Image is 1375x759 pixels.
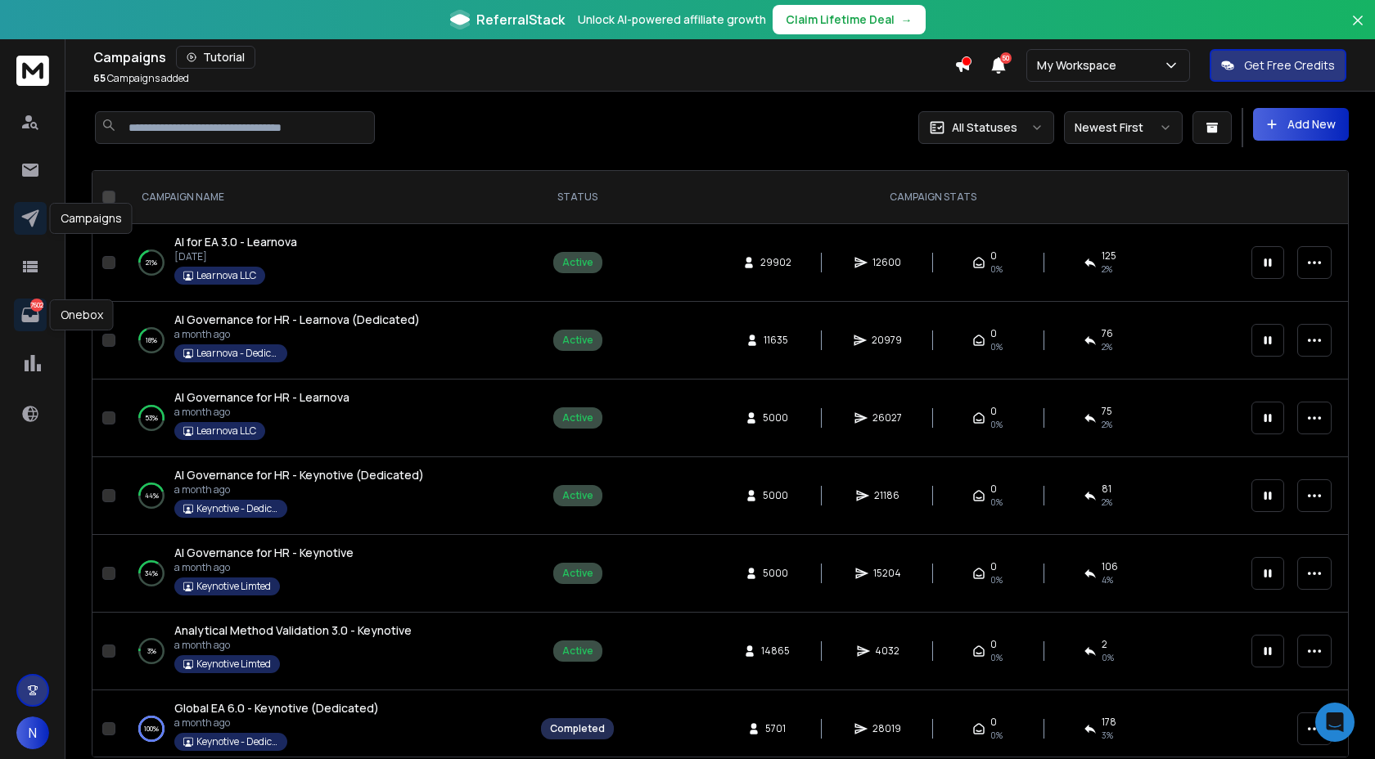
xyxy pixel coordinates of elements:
p: My Workspace [1037,57,1123,74]
button: Tutorial [176,46,255,69]
p: 44 % [145,487,159,504]
p: Keynotive Limted [196,580,271,593]
span: 0 [990,560,997,573]
p: 53 % [145,410,158,426]
span: 0 [990,638,997,651]
p: 7602 [30,299,43,312]
span: AI Governance for HR - Keynotive (Dedicated) [174,467,424,483]
span: Global EA 6.0 - Keynotive (Dedicated) [174,700,379,716]
p: Keynotive - Dedicated Server [196,735,278,748]
p: Unlock AI-powered affiliate growth [578,11,766,28]
button: N [16,716,49,749]
div: Open Intercom Messenger [1315,703,1355,742]
p: a month ago [174,639,412,652]
span: 0 [990,327,997,340]
p: All Statuses [952,119,1017,136]
p: a month ago [174,406,349,419]
span: ReferralStack [476,10,565,29]
span: 28019 [872,722,901,735]
span: 0% [990,496,1003,509]
div: Active [562,411,593,424]
p: [DATE] [174,250,297,263]
a: AI Governance for HR - Learnova [174,389,349,406]
p: Keynotive Limted [196,658,271,671]
button: Add New [1253,108,1349,141]
span: 65 [93,71,106,85]
span: 29902 [760,256,791,269]
p: a month ago [174,561,354,574]
span: 5000 [763,489,788,502]
span: 2 % [1102,340,1112,353]
td: 44%AI Governance for HR - Keynotive (Dedicated)a month agoKeynotive - Dedicated Server [122,457,531,535]
span: 0% [990,729,1003,742]
span: 3 % [1102,729,1113,742]
span: 5000 [763,411,788,424]
span: 20979 [872,334,902,347]
td: 53%AI Governance for HR - Learnovaa month agoLearnova LLC [122,379,531,457]
span: AI Governance for HR - Learnova [174,389,349,405]
div: Active [562,644,593,658]
span: 50 [1000,52,1012,64]
span: 5701 [765,722,786,735]
p: 18 % [146,332,157,348]
div: Completed [550,722,605,735]
p: Learnova LLC [196,269,256,282]
span: 0 [990,249,997,263]
p: 100 % [144,721,159,737]
a: AI Governance for HR - Learnova (Dedicated) [174,312,420,328]
span: 0% [990,340,1003,353]
span: 0% [990,263,1003,276]
span: AI Governance for HR - Learnova (Dedicated) [174,312,420,327]
span: 0 [990,716,997,729]
span: 14865 [761,644,790,658]
a: Analytical Method Validation 3.0 - Keynotive [174,622,412,639]
th: CAMPAIGN NAME [122,171,531,224]
td: 34%AI Governance for HR - Keynotivea month agoKeynotive Limted [122,535,531,613]
span: 75 [1102,405,1112,418]
p: Campaigns added [93,72,189,85]
span: 2 % [1102,263,1112,276]
span: 0 % [1102,651,1114,664]
span: 4032 [875,644,899,658]
a: 7602 [14,299,47,331]
div: Onebox [50,299,114,330]
p: a month ago [174,483,424,496]
span: 76 [1102,327,1113,340]
p: Keynotive - Dedicated Server [196,502,278,515]
div: Active [562,256,593,269]
button: Claim Lifetime Deal→ [773,5,926,34]
span: 12600 [872,256,901,269]
span: 178 [1102,716,1116,729]
th: STATUS [531,171,624,224]
span: 11635 [764,334,788,347]
p: 34 % [145,565,158,582]
span: 4 % [1102,573,1113,586]
div: Campaigns [50,203,133,234]
a: AI for EA 3.0 - Learnova [174,234,297,250]
span: 0 [990,405,997,418]
span: 21186 [874,489,899,502]
span: 2 % [1102,418,1112,431]
p: Learnova - Dedicated Server [196,347,278,360]
span: 125 [1102,249,1116,263]
div: Active [562,334,593,347]
span: 26027 [872,411,902,424]
p: Learnova LLC [196,424,256,438]
td: 21%AI for EA 3.0 - Learnova[DATE]Learnova LLC [122,224,531,302]
span: 0% [990,418,1003,431]
td: 18%AI Governance for HR - Learnova (Dedicated)a month agoLearnova - Dedicated Server [122,302,531,379]
span: 2 [1102,638,1107,651]
p: a month ago [174,716,379,730]
span: → [901,11,913,28]
span: Analytical Method Validation 3.0 - Keynotive [174,622,412,638]
span: 0% [990,651,1003,664]
th: CAMPAIGN STATS [624,171,1242,224]
td: 3%Analytical Method Validation 3.0 - Keynotivea month agoKeynotive Limted [122,613,531,690]
p: a month ago [174,328,420,341]
p: 21 % [146,254,157,271]
div: Active [562,567,593,580]
span: 81 [1102,483,1111,496]
p: Get Free Credits [1244,57,1335,74]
